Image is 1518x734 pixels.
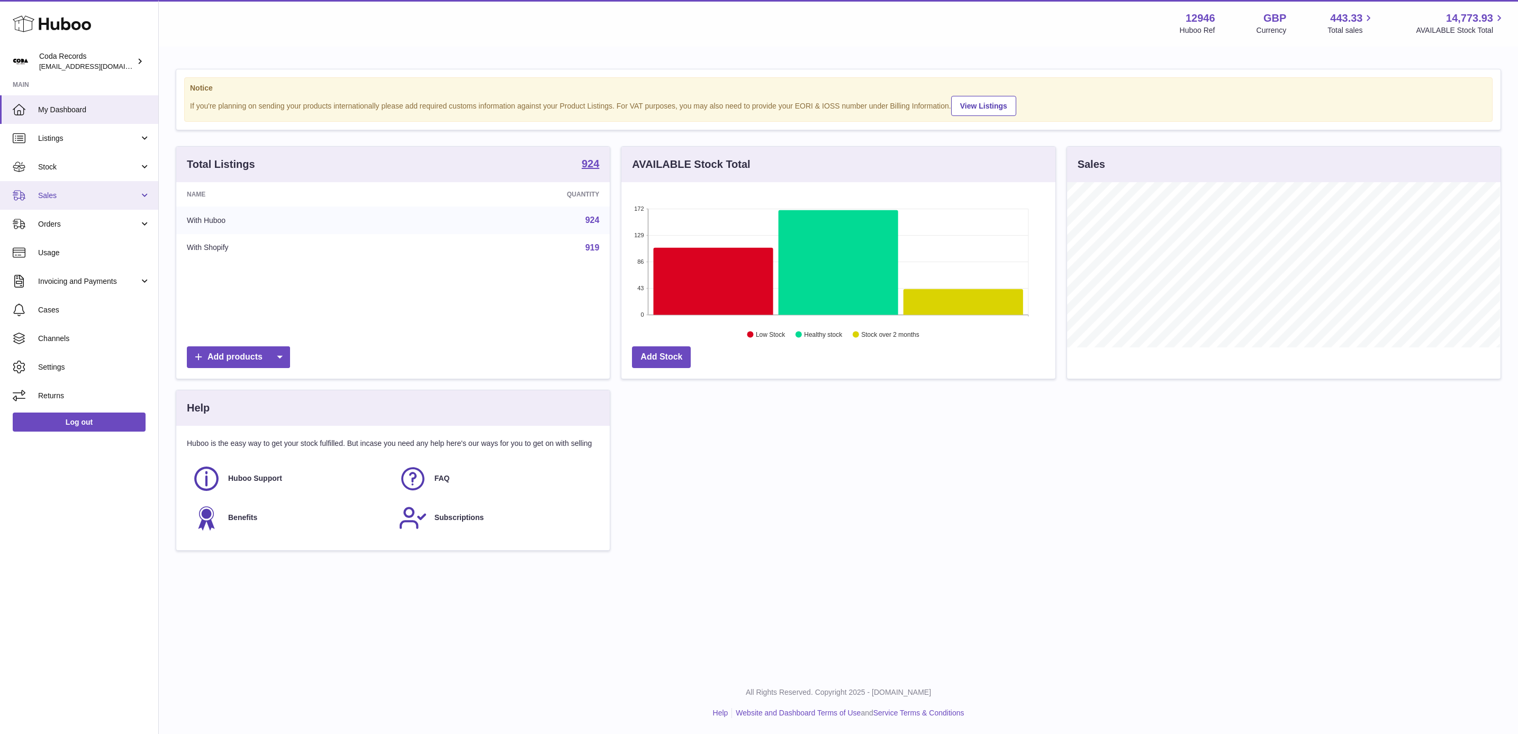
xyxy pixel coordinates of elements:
td: With Huboo [176,207,410,234]
span: Sales [38,191,139,201]
span: Returns [38,391,150,401]
text: Low Stock [756,331,785,338]
img: internalAdmin-12946@internal.huboo.com [13,53,29,69]
span: Orders [38,219,139,229]
span: Huboo Support [228,473,282,484]
li: and [732,708,964,718]
span: FAQ [435,473,450,484]
a: 14,773.93 AVAILABLE Stock Total [1416,11,1505,35]
text: Stock over 2 months [862,331,919,338]
h3: Total Listings [187,157,255,172]
span: [EMAIL_ADDRESS][DOMAIN_NAME] [39,62,156,70]
a: Add products [187,346,290,368]
span: Usage [38,248,150,258]
span: 443.33 [1330,11,1362,25]
a: 924 [582,158,599,171]
text: 86 [638,258,644,265]
strong: 924 [582,158,599,169]
text: 172 [634,205,644,212]
div: Currency [1257,25,1287,35]
text: 0 [641,311,644,318]
span: Invoicing and Payments [38,276,139,287]
a: Log out [13,413,146,432]
a: Add Stock [632,346,691,368]
a: 919 [585,243,600,252]
strong: Notice [190,83,1487,93]
span: Settings [38,362,150,372]
strong: 12946 [1186,11,1215,25]
text: 43 [638,285,644,291]
span: Cases [38,305,150,315]
div: Huboo Ref [1180,25,1215,35]
span: Stock [38,162,139,172]
div: Coda Records [39,51,134,71]
text: 129 [634,232,644,238]
a: Huboo Support [192,464,388,493]
text: Healthy stock [805,331,843,338]
th: Name [176,182,410,207]
td: With Shopify [176,234,410,262]
a: 924 [585,216,600,225]
span: My Dashboard [38,105,150,115]
span: Total sales [1327,25,1375,35]
a: FAQ [399,464,594,493]
span: Listings [38,133,139,144]
p: All Rights Reserved. Copyright 2025 - [DOMAIN_NAME] [167,687,1510,697]
h3: AVAILABLE Stock Total [632,157,750,172]
a: Website and Dashboard Terms of Use [736,709,861,717]
div: If you're planning on sending your products internationally please add required customs informati... [190,94,1487,116]
span: Benefits [228,513,257,523]
th: Quantity [410,182,610,207]
h3: Help [187,401,210,415]
span: Subscriptions [435,513,484,523]
a: Subscriptions [399,504,594,532]
h3: Sales [1078,157,1105,172]
a: Help [713,709,728,717]
p: Huboo is the easy way to get your stock fulfilled. But incase you need any help here's our ways f... [187,438,599,449]
a: View Listings [951,96,1016,116]
a: Service Terms & Conditions [873,709,964,717]
span: 14,773.93 [1446,11,1493,25]
a: Benefits [192,504,388,532]
a: 443.33 Total sales [1327,11,1375,35]
span: AVAILABLE Stock Total [1416,25,1505,35]
span: Channels [38,334,150,344]
strong: GBP [1263,11,1286,25]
